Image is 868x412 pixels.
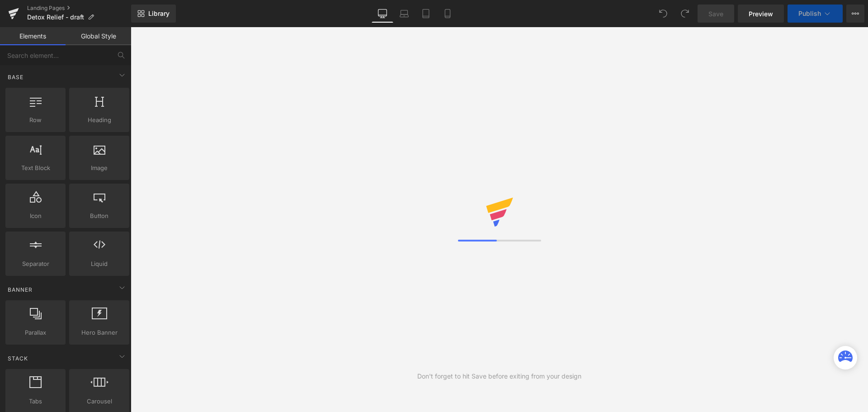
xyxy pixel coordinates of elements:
a: Global Style [66,27,131,45]
button: Undo [654,5,672,23]
a: Desktop [372,5,393,23]
span: Preview [749,9,773,19]
a: Laptop [393,5,415,23]
span: Heading [72,115,127,125]
span: Detox Relief - draft [27,14,84,21]
a: Preview [738,5,784,23]
span: Library [148,9,170,18]
span: Tabs [8,397,63,406]
span: Row [8,115,63,125]
span: Stack [7,354,29,363]
span: Icon [8,211,63,221]
span: Carousel [72,397,127,406]
button: Publish [788,5,843,23]
span: Liquid [72,259,127,269]
a: New Library [131,5,176,23]
span: Hero Banner [72,328,127,337]
div: Don't forget to hit Save before exiting from your design [417,371,581,381]
a: Mobile [437,5,458,23]
a: Landing Pages [27,5,131,12]
button: Redo [676,5,694,23]
a: Tablet [415,5,437,23]
button: More [846,5,864,23]
span: Publish [798,10,821,17]
span: Base [7,73,24,81]
span: Button [72,211,127,221]
span: Banner [7,285,33,294]
span: Separator [8,259,63,269]
span: Text Block [8,163,63,173]
span: Save [708,9,723,19]
span: Image [72,163,127,173]
span: Parallax [8,328,63,337]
